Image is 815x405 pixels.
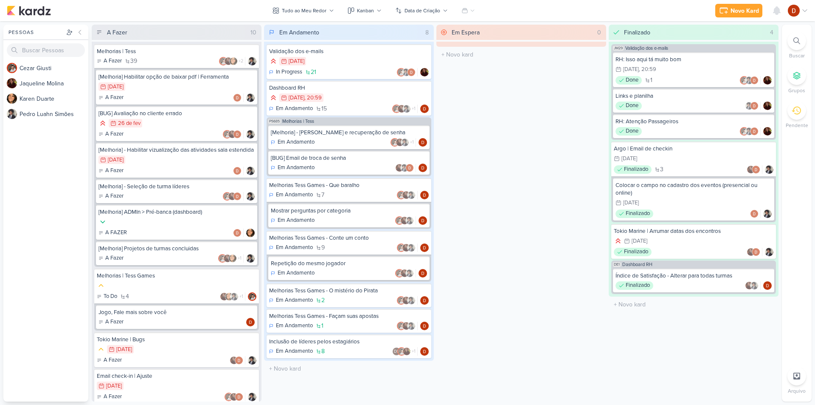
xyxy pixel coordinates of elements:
span: 3 [660,167,663,173]
img: Jaqueline Molina [763,76,772,85]
p: Finalizado [624,248,648,256]
div: Responsável: Davi Elias Teixeira [420,347,429,356]
div: Finalizado [614,248,652,256]
input: Buscar Pessoas [7,43,85,57]
p: Finalizado [626,210,650,218]
div: Dashboard RH [269,84,429,92]
div: Repetição do mesmo jogador [271,260,427,267]
div: Colocar o campo no cadastro dos eventos (presencial ou online) [615,181,772,197]
div: Responsável: Davi Elias Teixeira [763,281,772,290]
img: Jaqueline Molina [396,138,404,147]
img: Davi Elias Teixeira [233,229,242,237]
span: 8 [321,348,325,354]
div: Colaboradores: Jaqueline Molina, Pedro Luahn Simões, Davi Elias Teixeira [395,164,416,172]
img: Jaqueline Molina [402,296,410,305]
div: [BUG] Avaliação no cliente errado [98,110,255,117]
div: A Fazer [107,28,127,37]
div: Tokio Marine | Arrumar datas dos encontros [614,227,773,235]
div: [DATE] [623,67,639,72]
img: Cezar Giusti [218,254,227,263]
span: 4 [126,294,129,300]
div: A Fazer [98,318,124,326]
img: Pedro Luahn Simões [7,109,17,119]
div: Colaboradores: Jaqueline Molina, Karen Duarte, Pedro Luahn Simões, Davi Elias Teixeira [220,292,245,301]
div: K a r e n D u a r t e [20,94,88,103]
div: Done [615,127,642,136]
div: Em Andamento [269,105,313,113]
img: Cezar Giusti [397,347,406,356]
p: Done [626,102,638,110]
p: A Fazer [105,192,124,201]
img: Karen Duarte [7,93,17,104]
div: Novo Kard [731,6,759,15]
div: Validação dos e-mails [269,48,429,55]
img: Davi Elias Teixeira [420,296,429,305]
img: Jaqueline Molina [223,254,232,263]
img: Davi Elias Teixeira [233,167,242,175]
div: Colaboradores: Cezar Giusti, Jaqueline Molina, Pedro Luahn Simões [397,322,418,330]
p: Em Andamento [278,164,315,172]
div: Melhorias Tess Games - O mistério do Pirata [269,287,429,295]
div: C e z a r G i u s t i [20,64,88,73]
img: Cezar Giusti [397,296,405,305]
img: Davi Elias Teixeira [233,93,242,102]
img: Pedro Luahn Simões [405,269,414,278]
div: Responsável: Davi Elias Teixeira [419,269,427,278]
img: Cezar Giusti [395,216,404,225]
img: Pedro Luahn Simões [750,281,759,290]
button: Novo Kard [715,4,762,17]
p: A Fazer [105,130,124,139]
div: Responsável: Jaqueline Molina [763,127,772,136]
p: Done [626,127,638,136]
span: Dashboard RH [622,262,652,267]
img: Cezar Giusti [395,269,404,278]
img: Jaqueline Molina [402,322,410,330]
img: Pedro Luahn Simões [745,102,753,110]
img: Davi Elias Teixeira [419,216,427,225]
img: Jaqueline Molina [220,292,228,301]
div: Finalizado [615,281,653,290]
div: Melhorias | Tess [97,48,256,55]
img: Cezar Giusti [248,292,256,301]
img: Jaqueline Molina [747,248,755,256]
img: Cezar Giusti [7,63,17,73]
div: RH: Isso aqui tá muito bom [615,56,772,63]
img: Jaqueline Molina [747,165,755,174]
div: Responsável: Davi Elias Teixeira [420,105,429,113]
img: Cezar Giusti [397,68,405,76]
p: To Do [104,292,117,301]
div: [DATE] [623,200,639,206]
div: [Melhoria] Habilitar opção de baixar pdf | Ferramenta [98,73,255,81]
span: 1 [650,77,652,83]
p: Em Andamento [276,347,313,356]
div: A Fazer [97,57,122,65]
div: 8 [422,28,432,37]
img: Davi Elias Teixeira [750,127,759,136]
div: Colaboradores: Davi Elias Teixeira [750,210,761,218]
p: Done [626,76,638,85]
img: Pedro Luahn Simões [246,167,255,175]
div: Em Andamento [279,28,319,37]
span: Melhorias | Tess [282,119,314,124]
div: Pessoas [7,28,65,36]
img: kardz.app [7,6,51,16]
div: Em Espera [452,28,480,37]
div: Responsável: Davi Elias Teixeira [420,191,429,199]
div: Colaboradores: Jaqueline Molina, Davi Elias Teixeira [747,248,762,256]
div: Prioridade Baixa [98,218,107,226]
span: 9 [321,245,325,251]
span: +1 [409,139,414,146]
div: Colaboradores: Cezar Giusti, Jaqueline Molina, Karen Duarte, Davi Elias Teixeira [218,254,244,263]
img: Cezar Giusti [392,105,401,113]
div: In Progress [269,68,302,76]
div: [DATE] [632,238,647,244]
img: Pedro Luahn Simões [402,105,411,113]
div: Em Andamento [269,347,313,356]
img: Pedro Luahn Simões [401,138,409,147]
span: 2 [321,297,325,303]
div: Inclusão de líderes pelos estagiários [269,338,429,346]
div: P e d r o L u a h n S i m õ e s [20,110,88,119]
img: Pedro Luahn Simões [745,127,753,136]
div: A Fazer [98,192,124,201]
div: Finalizado [624,28,650,37]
